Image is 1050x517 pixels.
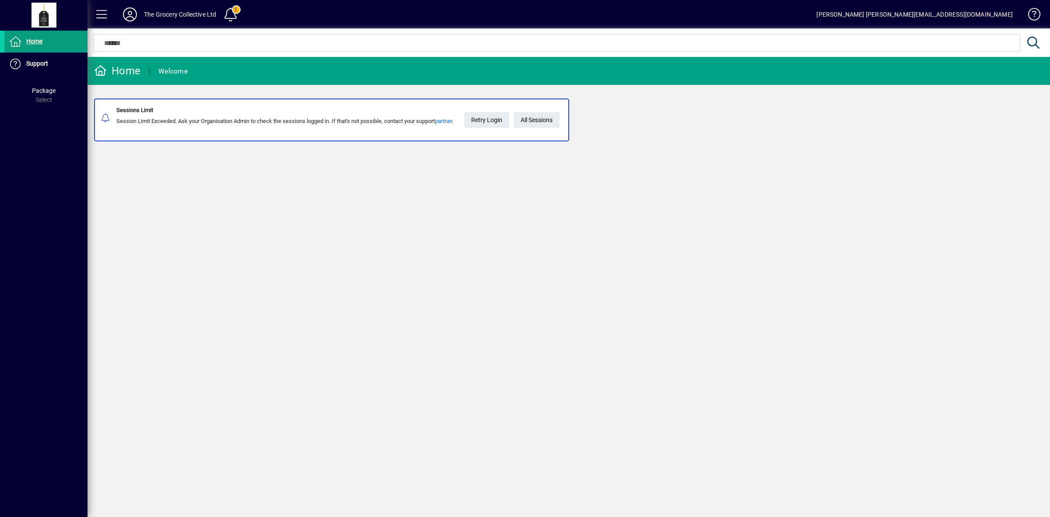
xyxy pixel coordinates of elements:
[116,117,453,126] div: Session Limit Exceeded. Ask your Organisation Admin to check the sessions logged in. If that's no...
[514,112,560,128] a: All Sessions
[116,106,453,115] div: Sessions Limit
[521,113,553,127] span: All Sessions
[158,64,188,78] div: Welcome
[26,60,48,67] span: Support
[144,7,217,21] div: The Grocery Collective Ltd
[471,113,502,127] span: Retry Login
[116,7,144,22] button: Profile
[32,87,56,94] span: Package
[4,53,87,75] a: Support
[435,118,452,124] a: partner
[1022,2,1039,30] a: Knowledge Base
[464,112,509,128] button: Retry Login
[26,38,42,45] span: Home
[94,64,140,78] div: Home
[87,98,1050,141] app-alert-notification-menu-item: Sessions Limit
[816,7,1013,21] div: [PERSON_NAME] [PERSON_NAME][EMAIL_ADDRESS][DOMAIN_NAME]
